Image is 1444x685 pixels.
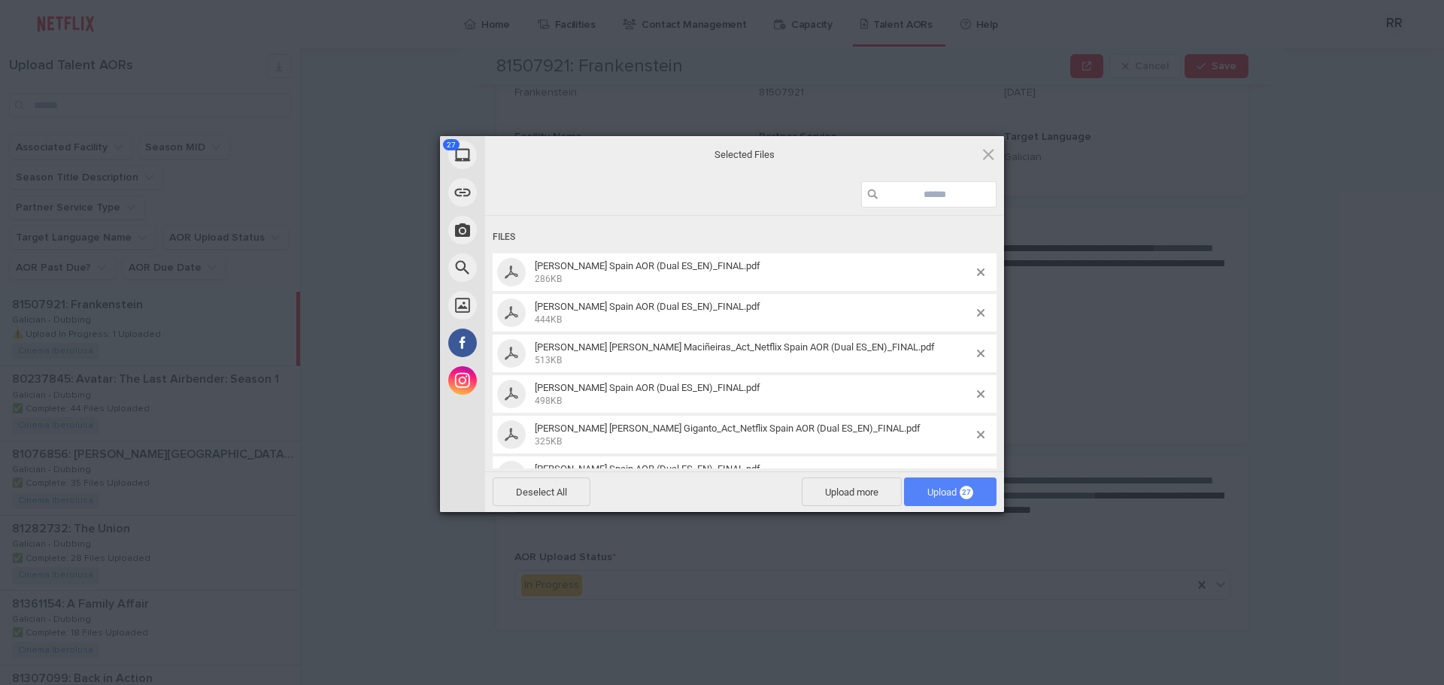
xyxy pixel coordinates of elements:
span: Upload [927,486,973,498]
span: Deselect All [493,477,590,506]
span: 286KB [535,274,562,284]
div: Files [493,223,997,251]
span: [PERSON_NAME] Spain AOR (Dual ES_EN)_FINAL.pdf [535,260,760,271]
span: 444KB [535,314,562,325]
span: [PERSON_NAME] Spain AOR (Dual ES_EN)_FINAL.pdf [535,463,760,474]
div: Facebook [440,324,620,362]
span: [PERSON_NAME] [PERSON_NAME] Giganto_Act_Netflix Spain AOR (Dual ES_EN)_FINAL.pdf [535,423,921,434]
span: 27 [443,139,460,150]
div: Instagram [440,362,620,399]
span: [PERSON_NAME] [PERSON_NAME] Maciñeiras_Act_Netflix Spain AOR (Dual ES_EN)_FINAL.pdf [535,341,935,353]
div: Web Search [440,249,620,286]
span: Ana Lemos_Act_Netflix Spain AOR (Dual ES_EN)_FINAL.pdf [530,382,977,407]
span: 513KB [535,355,562,365]
span: [PERSON_NAME] Spain AOR (Dual ES_EN)_FINAL.pdf [535,382,760,393]
span: Alfonso Agra_Act_Netflix Spain AOR (Dual ES_EN)_FINAL.pdf [530,260,977,285]
span: Alfonso Gil_Act_Netflix Spain AOR (Dual ES_EN)_FINAL.pdf [530,301,977,326]
div: My Device [440,136,620,174]
span: 498KB [535,396,562,406]
span: 325KB [535,436,562,447]
div: Take Photo [440,211,620,249]
span: Click here or hit ESC to close picker [980,146,997,162]
span: [PERSON_NAME] Spain AOR (Dual ES_EN)_FINAL.pdf [535,301,760,312]
span: Antonio José Giganto_Act_Netflix Spain AOR (Dual ES_EN)_FINAL.pdf [530,423,977,447]
span: Upload more [802,477,902,506]
span: Selected Files [594,147,895,161]
span: Upload [904,477,997,506]
span: Ana Isabel Maciñeiras_Act_Netflix Spain AOR (Dual ES_EN)_FINAL.pdf [530,341,977,366]
span: Beatriz García_Act_Netflix Spain AOR (Dual ES_EN)_FINAL.pdf [530,463,977,488]
div: Unsplash [440,286,620,324]
div: Link (URL) [440,174,620,211]
span: 27 [960,486,973,499]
